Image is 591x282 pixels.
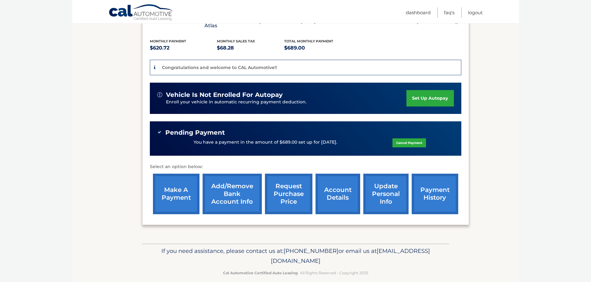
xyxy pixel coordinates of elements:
[223,271,298,275] strong: Cal Automotive Certified Auto Leasing
[150,163,461,171] p: Select an option below:
[165,129,225,137] span: Pending Payment
[217,39,255,43] span: Monthly sales Tax
[146,270,445,276] p: - All Rights Reserved - Copyright 2025
[406,90,454,106] a: set up autopay
[166,91,283,99] span: vehicle is not enrolled for autopay
[363,174,409,214] a: update personal info
[146,246,445,266] p: If you need assistance, please contact us at: or email us at
[265,174,312,214] a: request purchase price
[150,44,217,52] p: $620.72
[444,7,454,18] a: FAQ's
[316,174,360,214] a: account details
[166,99,407,106] p: Enroll your vehicle in automatic recurring payment deduction.
[157,92,162,97] img: alert-white.svg
[284,44,351,52] p: $689.00
[157,130,162,134] img: check-green.svg
[284,39,333,43] span: Total Monthly Payment
[217,44,284,52] p: $68.28
[406,7,431,18] a: Dashboard
[109,4,174,22] a: Cal Automotive
[412,174,458,214] a: payment history
[162,65,277,70] p: Congratulations and welcome to CAL Automotive!!
[203,174,262,214] a: Add/Remove bank account info
[392,138,426,147] a: Cancel Payment
[468,7,483,18] a: Logout
[284,247,338,254] span: [PHONE_NUMBER]
[194,139,337,146] p: You have a payment in the amount of $689.00 set up for [DATE].
[150,39,186,43] span: Monthly Payment
[153,174,199,214] a: make a payment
